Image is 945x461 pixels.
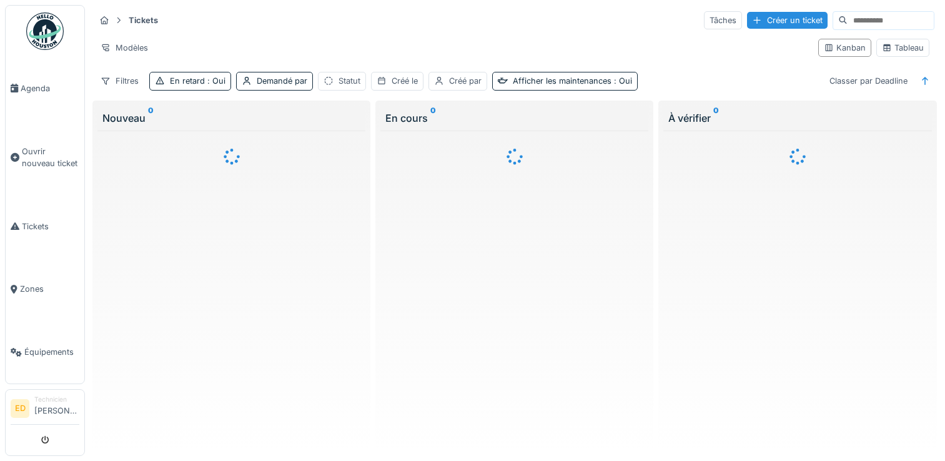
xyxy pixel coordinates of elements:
[430,111,436,126] sup: 0
[34,395,79,404] div: Technicien
[6,195,84,258] a: Tickets
[20,283,79,295] span: Zones
[124,14,163,26] strong: Tickets
[339,75,360,87] div: Statut
[6,320,84,384] a: Équipements
[11,395,79,425] a: ED Technicien[PERSON_NAME]
[95,39,154,57] div: Modèles
[205,76,225,86] span: : Oui
[26,12,64,50] img: Badge_color-CXgf-gQk.svg
[148,111,154,126] sup: 0
[24,346,79,358] span: Équipements
[11,399,29,418] li: ED
[747,12,828,29] div: Créer un ticket
[392,75,418,87] div: Créé le
[22,221,79,232] span: Tickets
[6,57,84,120] a: Agenda
[102,111,360,126] div: Nouveau
[22,146,79,169] span: Ouvrir nouveau ticket
[21,82,79,94] span: Agenda
[6,258,84,321] a: Zones
[170,75,225,87] div: En retard
[611,76,632,86] span: : Oui
[882,42,924,54] div: Tableau
[513,75,632,87] div: Afficher les maintenances
[668,111,926,126] div: À vérifier
[704,11,742,29] div: Tâches
[449,75,482,87] div: Créé par
[713,111,719,126] sup: 0
[257,75,307,87] div: Demandé par
[6,120,84,195] a: Ouvrir nouveau ticket
[824,72,913,90] div: Classer par Deadline
[385,111,643,126] div: En cours
[34,395,79,422] li: [PERSON_NAME]
[95,72,144,90] div: Filtres
[824,42,866,54] div: Kanban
